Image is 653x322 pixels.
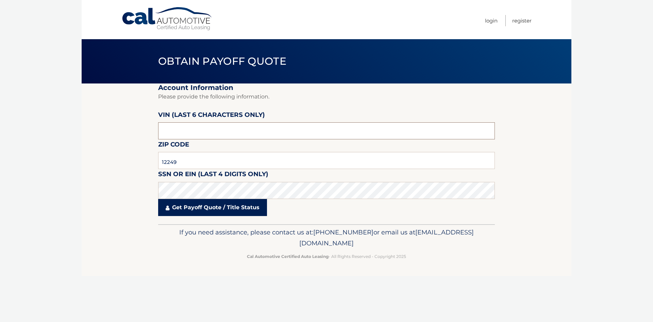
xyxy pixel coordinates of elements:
p: - All Rights Reserved - Copyright 2025 [163,253,490,260]
p: If you need assistance, please contact us at: or email us at [163,227,490,249]
label: VIN (last 6 characters only) [158,110,265,122]
span: [PHONE_NUMBER] [313,228,373,236]
span: Obtain Payoff Quote [158,55,286,67]
a: Get Payoff Quote / Title Status [158,199,267,216]
a: Cal Automotive [121,7,213,31]
a: Login [485,15,498,26]
a: Register [512,15,532,26]
strong: Cal Automotive Certified Auto Leasing [247,254,329,259]
p: Please provide the following information. [158,92,495,102]
label: Zip Code [158,139,189,152]
label: SSN or EIN (last 4 digits only) [158,169,268,182]
h2: Account Information [158,83,495,92]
